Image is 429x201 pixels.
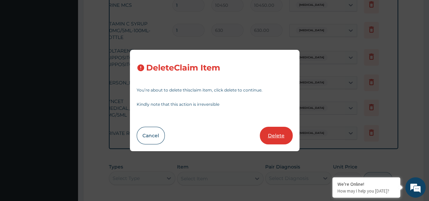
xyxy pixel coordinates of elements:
p: How may I help you today? [337,188,395,194]
button: Delete [260,127,293,144]
div: Chat with us now [35,38,114,47]
img: d_794563401_company_1708531726252_794563401 [13,34,27,51]
div: We're Online! [337,181,395,187]
p: Kindly note that this action is irreversible [137,102,293,106]
div: Minimize live chat window [111,3,128,20]
p: You’re about to delete this claim item , click delete to continue. [137,88,293,92]
h3: Delete Claim Item [146,63,220,73]
textarea: Type your message and hit 'Enter' [3,131,129,155]
span: We're online! [39,58,94,127]
button: Cancel [137,127,165,144]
